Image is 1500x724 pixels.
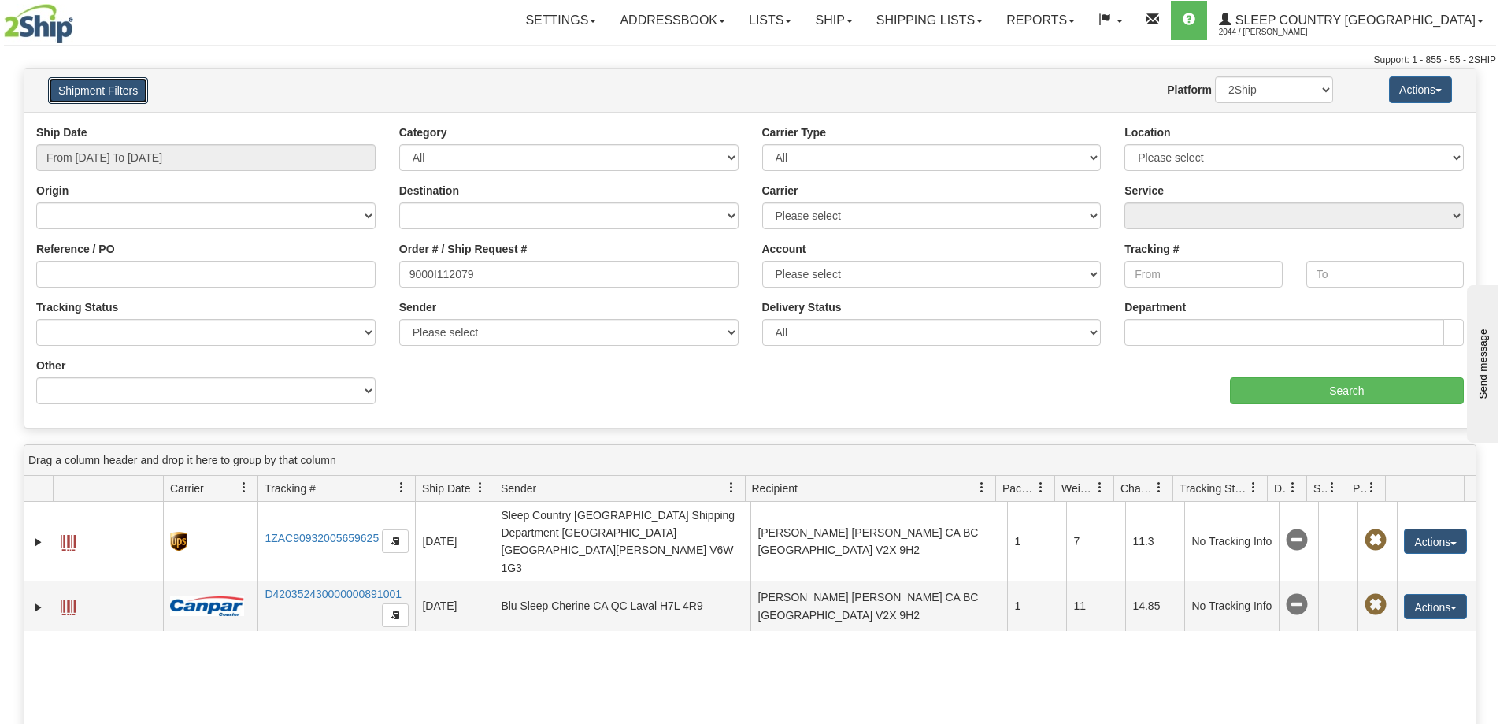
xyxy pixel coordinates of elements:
div: grid grouping header [24,445,1476,476]
a: Pickup Status filter column settings [1358,474,1385,501]
label: Destination [399,183,459,199]
input: Search [1230,377,1464,404]
span: Sender [501,481,536,496]
a: Tracking # filter column settings [388,474,415,501]
a: Weight filter column settings [1087,474,1113,501]
button: Copy to clipboard [382,603,409,627]
td: [DATE] [415,581,494,632]
td: 11 [1066,581,1125,632]
span: Pickup Status [1353,481,1366,496]
span: Pickup Not Assigned [1365,594,1387,616]
span: Weight [1061,481,1094,496]
td: Sleep Country [GEOGRAPHIC_DATA] Shipping Department [GEOGRAPHIC_DATA] [GEOGRAPHIC_DATA][PERSON_NA... [494,502,750,581]
label: Tracking Status [36,299,118,315]
label: Platform [1167,82,1212,98]
span: Tracking Status [1180,481,1248,496]
span: Tracking # [265,481,316,496]
label: Tracking # [1124,241,1179,257]
a: Ship [803,1,864,40]
label: Carrier [762,183,798,199]
label: Ship Date [36,124,87,140]
a: Sleep Country [GEOGRAPHIC_DATA] 2044 / [PERSON_NAME] [1207,1,1495,40]
td: 1 [1007,581,1066,632]
span: Delivery Status [1274,481,1287,496]
span: Carrier [170,481,204,496]
td: Blu Sleep Cherine CA QC Laval H7L 4R9 [494,581,750,632]
label: Delivery Status [762,299,842,315]
a: Charge filter column settings [1146,474,1172,501]
td: 11.3 [1125,502,1184,581]
td: 14.85 [1125,581,1184,632]
a: Shipping lists [865,1,994,40]
button: Actions [1404,594,1467,619]
iframe: chat widget [1464,281,1498,442]
span: Pickup Not Assigned [1365,529,1387,551]
a: Shipment Issues filter column settings [1319,474,1346,501]
td: No Tracking Info [1184,502,1279,581]
label: Sender [399,299,436,315]
a: Addressbook [608,1,737,40]
a: Tracking Status filter column settings [1240,474,1267,501]
button: Shipment Filters [48,77,148,104]
label: Department [1124,299,1186,315]
a: D420352430000000891001 [265,588,402,600]
a: Label [61,592,76,618]
label: Carrier Type [762,124,826,140]
label: Origin [36,183,69,199]
button: Actions [1389,76,1452,103]
label: Order # / Ship Request # [399,241,528,257]
a: Expand [31,534,46,550]
label: Other [36,358,65,373]
a: Lists [737,1,803,40]
td: No Tracking Info [1184,581,1279,632]
span: No Tracking Info [1286,594,1308,616]
a: Reports [994,1,1087,40]
label: Category [399,124,447,140]
td: 7 [1066,502,1125,581]
a: Settings [513,1,608,40]
label: Reference / PO [36,241,115,257]
input: From [1124,261,1282,288]
a: Carrier filter column settings [231,474,257,501]
a: Label [61,528,76,553]
a: Delivery Status filter column settings [1280,474,1306,501]
span: Shipment Issues [1313,481,1327,496]
label: Service [1124,183,1164,199]
td: [DATE] [415,502,494,581]
a: Packages filter column settings [1028,474,1054,501]
td: [PERSON_NAME] [PERSON_NAME] CA BC [GEOGRAPHIC_DATA] V2X 9H2 [750,502,1007,581]
input: To [1306,261,1464,288]
button: Actions [1404,529,1467,554]
div: Support: 1 - 855 - 55 - 2SHIP [4,54,1496,67]
span: Sleep Country [GEOGRAPHIC_DATA] [1231,13,1476,27]
a: Ship Date filter column settings [467,474,494,501]
img: 8 - UPS [170,532,187,551]
div: Send message [12,13,146,25]
a: Expand [31,600,46,615]
label: Location [1124,124,1170,140]
img: 14 - Canpar [170,596,244,616]
label: Account [762,241,806,257]
td: [PERSON_NAME] [PERSON_NAME] CA BC [GEOGRAPHIC_DATA] V2X 9H2 [750,581,1007,632]
span: No Tracking Info [1286,529,1308,551]
a: 1ZAC90932005659625 [265,532,379,544]
a: Recipient filter column settings [969,474,995,501]
span: 2044 / [PERSON_NAME] [1219,24,1337,40]
td: 1 [1007,502,1066,581]
span: Ship Date [422,481,470,496]
img: logo2044.jpg [4,4,73,43]
a: Sender filter column settings [718,474,745,501]
span: Packages [1002,481,1035,496]
span: Charge [1120,481,1154,496]
span: Recipient [752,481,798,496]
button: Copy to clipboard [382,529,409,553]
